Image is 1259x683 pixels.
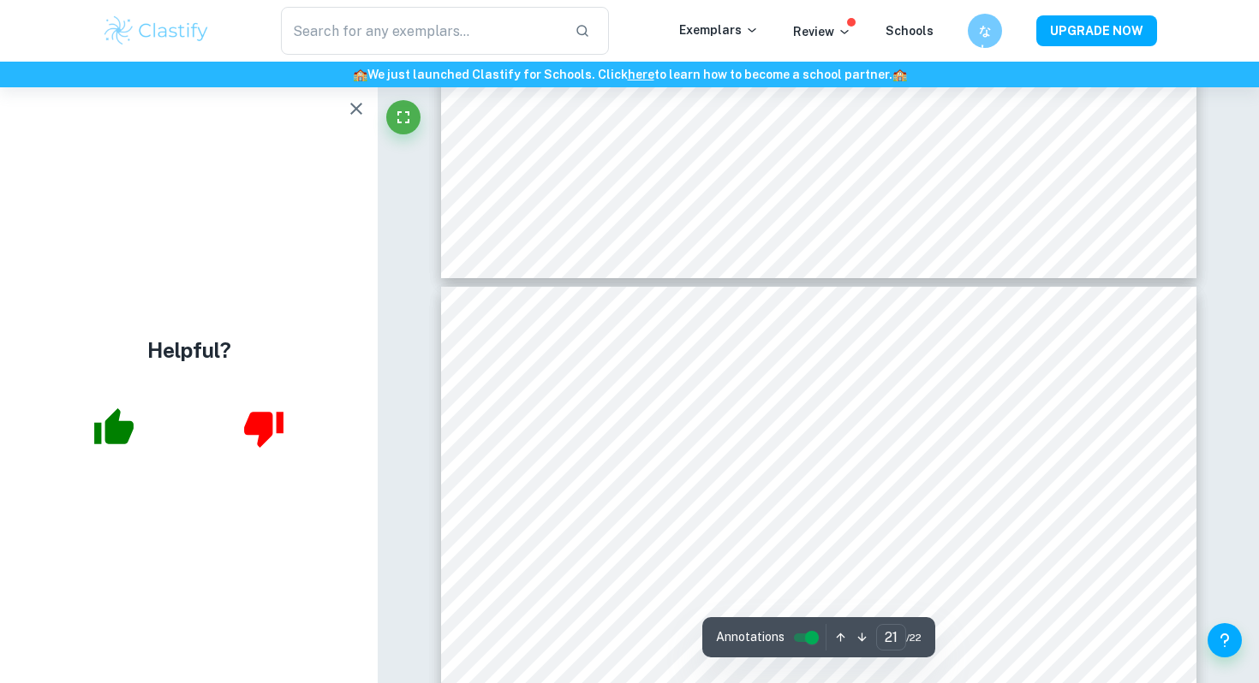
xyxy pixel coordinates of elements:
h6: なし [976,21,995,40]
span: / 22 [906,630,922,645]
button: Fullscreen [386,100,421,134]
span: Annotations [716,628,785,646]
button: Help and Feedback [1208,623,1242,657]
img: Clastify logo [102,14,211,48]
p: Review [793,22,851,41]
a: here [628,68,654,81]
button: UPGRADE NOW [1036,15,1157,46]
span: 🏫 [892,68,907,81]
input: Search for any exemplars... [281,7,561,55]
button: なし [968,14,1002,48]
span: 🏫 [353,68,367,81]
h4: Helpful? [147,335,231,365]
p: Exemplars [679,21,759,39]
h6: We just launched Clastify for Schools. Click to learn how to become a school partner. [3,65,1256,84]
a: Schools [886,24,934,38]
